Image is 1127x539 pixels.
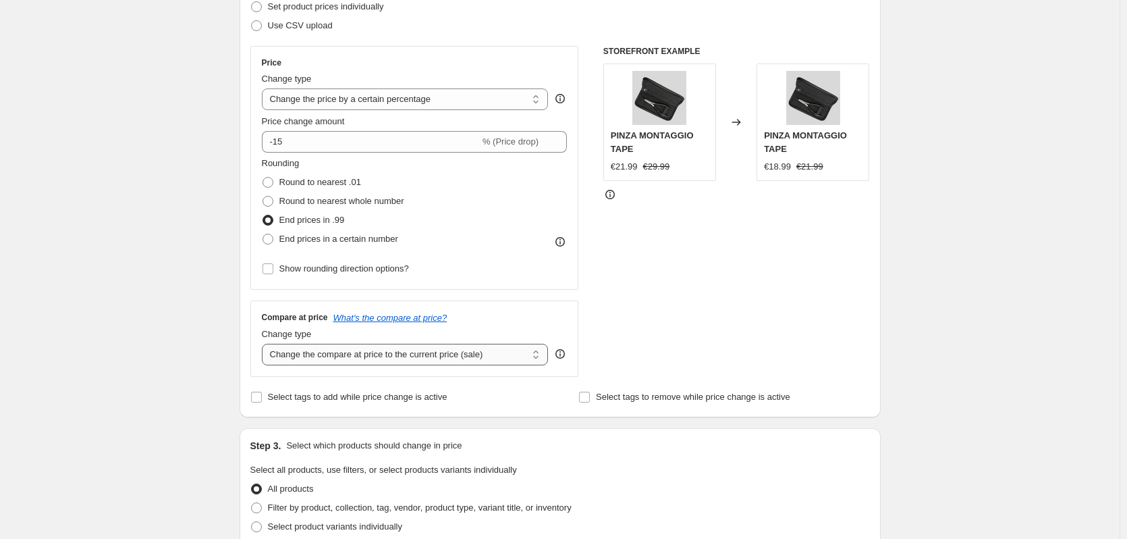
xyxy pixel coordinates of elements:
[483,136,539,147] span: % (Price drop)
[553,347,567,361] div: help
[262,131,480,153] input: -15
[250,465,517,475] span: Select all products, use filters, or select products variants individually
[262,312,328,323] h3: Compare at price
[286,439,462,453] p: Select which products should change in price
[796,160,823,174] strike: €21.99
[268,484,314,494] span: All products
[643,160,670,174] strike: €29.99
[611,130,694,154] span: PINZA MONTAGGIO TAPE
[611,160,638,174] div: €21.99
[268,392,447,402] span: Select tags to add while price change is active
[596,392,790,402] span: Select tags to remove while price change is active
[268,521,402,532] span: Select product variants individually
[279,177,361,187] span: Round to nearest .01
[262,57,281,68] h3: Price
[279,234,398,244] span: End prices in a certain number
[262,329,312,339] span: Change type
[553,92,567,105] div: help
[268,1,384,11] span: Set product prices individually
[268,503,572,513] span: Filter by product, collection, tag, vendor, product type, variant title, or inventory
[786,71,840,125] img: 0A5F3C1D-0C3E-43F2-9968-EC2CD3292F33_80x.png
[279,263,409,274] span: Show rounding direction options?
[764,160,791,174] div: €18.99
[262,158,300,168] span: Rounding
[268,20,333,30] span: Use CSV upload
[632,71,686,125] img: 0A5F3C1D-0C3E-43F2-9968-EC2CD3292F33_80x.png
[262,116,345,126] span: Price change amount
[250,439,281,453] h2: Step 3.
[764,130,847,154] span: PINZA MONTAGGIO TAPE
[279,215,345,225] span: End prices in .99
[603,46,870,57] h6: STOREFRONT EXAMPLE
[279,196,404,206] span: Round to nearest whole number
[333,313,447,323] button: What's the compare at price?
[262,74,312,84] span: Change type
